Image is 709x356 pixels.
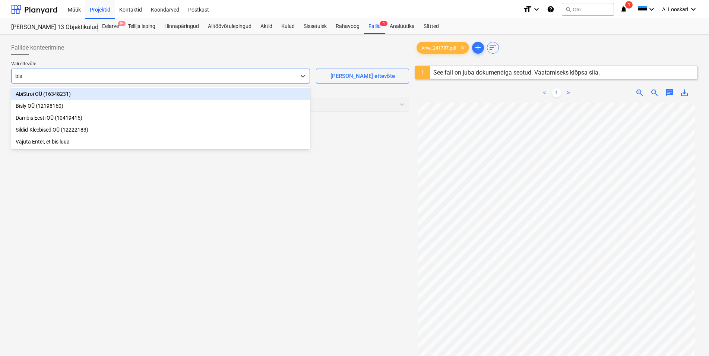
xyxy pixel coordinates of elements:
span: 1 [380,21,387,26]
div: Failid [364,19,385,34]
div: [PERSON_NAME] 13 Objektikulud [11,23,89,31]
div: Vajuta Enter, et bis luua [11,136,310,148]
div: Arve_241787.pdf [417,42,469,54]
iframe: Chat Widget [672,320,709,356]
a: Previous page [540,88,549,97]
span: clear [458,43,467,52]
div: Dambis Eesti OÜ (10419415) [11,112,310,124]
div: Eelarve [98,19,123,34]
span: chat [665,88,674,97]
span: save_alt [680,88,689,97]
div: See fail on juba dokumendiga seotud. Vaatamiseks klõpsa siia. [433,69,600,76]
a: Rahavoog [331,19,364,34]
div: Bisly OÜ (12198160) [11,100,310,112]
a: Page 1 is your current page [552,88,561,97]
a: Kulud [277,19,299,34]
p: Vali ettevõte [11,61,310,69]
a: Analüütika [385,19,419,34]
span: Failide konteerimine [11,43,64,52]
a: Tellija leping [123,19,160,34]
a: Hinnapäringud [160,19,203,34]
a: Eelarve9+ [98,19,123,34]
a: Sätted [419,19,443,34]
span: Arve_241787.pdf [417,45,461,51]
span: zoom_in [635,88,644,97]
span: zoom_out [650,88,659,97]
span: add [474,43,482,52]
span: sort [488,43,497,52]
span: 9+ [118,21,126,26]
div: [PERSON_NAME] ettevõte [330,71,395,81]
a: Next page [564,88,573,97]
a: Sissetulek [299,19,331,34]
a: Aktid [256,19,277,34]
div: AbiStroi OÜ (16348231) [11,88,310,100]
button: [PERSON_NAME] ettevõte [316,69,409,84]
a: Alltöövõtulepingud [203,19,256,34]
div: Sildid-Kleebised OÜ (12222183) [11,124,310,136]
a: Failid1 [364,19,385,34]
